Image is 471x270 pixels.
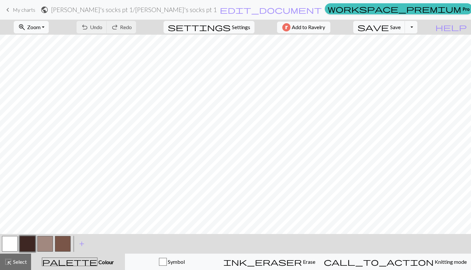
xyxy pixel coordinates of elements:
[358,23,389,32] span: save
[14,21,49,33] button: Zoom
[219,254,320,270] button: Erase
[78,239,86,248] span: add
[18,23,26,32] span: zoom_in
[320,254,471,270] button: Knitting mode
[435,23,467,32] span: help
[353,21,405,33] button: Save
[324,257,434,266] span: call_to_action
[41,5,48,14] span: public
[277,22,330,33] button: Add to Ravelry
[292,23,325,31] span: Add to Ravelry
[220,5,322,14] span: edit_document
[4,5,12,14] span: keyboard_arrow_left
[328,4,461,13] span: workspace_premium
[4,257,12,266] span: highlight_alt
[31,254,125,270] button: Colour
[42,257,97,266] span: palette
[302,259,315,265] span: Erase
[27,24,41,30] span: Zoom
[434,259,467,265] span: Knitting mode
[164,21,254,33] button: SettingsSettings
[168,23,231,31] i: Settings
[282,23,290,31] img: Ravelry
[12,259,27,265] span: Select
[13,7,35,13] span: My charts
[97,259,114,265] span: Colour
[4,4,35,15] a: My charts
[125,254,219,270] button: Symbol
[167,259,185,265] span: Symbol
[232,23,250,31] span: Settings
[168,23,231,32] span: settings
[51,6,217,13] h2: [PERSON_NAME]'s socks pt 1 / [PERSON_NAME]'s socks pt 1
[223,257,302,266] span: ink_eraser
[390,24,401,30] span: Save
